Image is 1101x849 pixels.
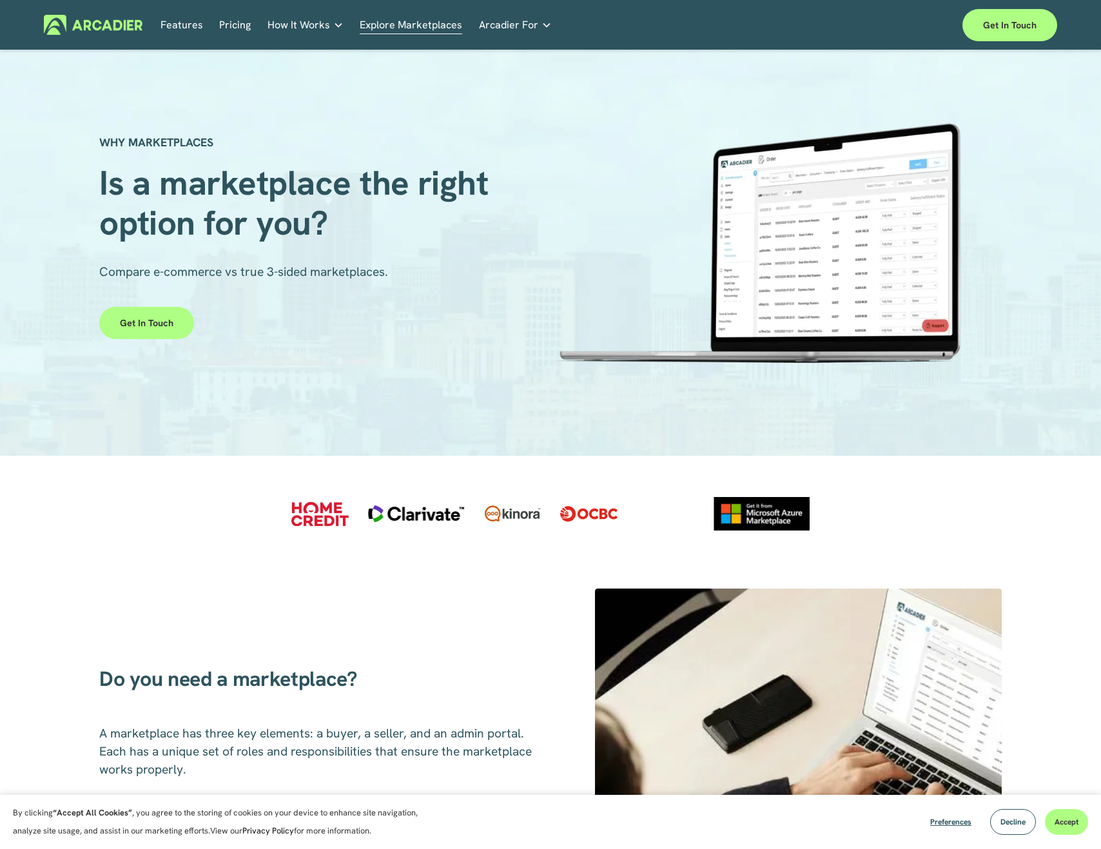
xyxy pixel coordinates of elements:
span: Arcadier For [479,16,538,34]
span: Do you need a marketplace? [99,665,357,692]
strong: WHY MARKETPLACES [99,135,213,150]
img: Arcadier [44,15,142,35]
span: Is a marketplace the right option for you? [99,161,497,245]
a: Privacy Policy [242,825,294,836]
a: folder dropdown [268,15,344,35]
button: Accept [1045,809,1088,835]
button: Preferences [921,809,981,835]
span: A marketplace has three key elements: a buyer, a seller, and an admin portal. Each has a unique s... [99,725,535,777]
button: Decline [990,809,1036,835]
a: Get in touch [99,307,194,339]
strong: “Accept All Cookies” [53,807,132,818]
span: How It Works [268,16,330,34]
span: Accept [1055,817,1078,827]
a: Explore Marketplaces [360,15,462,35]
span: Compare e-commerce vs true 3-sided marketplaces. [99,264,388,280]
a: Pricing [219,15,251,35]
a: Get in touch [962,9,1057,41]
a: folder dropdown [479,15,552,35]
p: By clicking , you agree to the storing of cookies on your device to enhance site navigation, anal... [13,804,432,840]
a: Features [161,15,203,35]
span: Decline [1000,817,1026,827]
span: Preferences [930,817,971,827]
